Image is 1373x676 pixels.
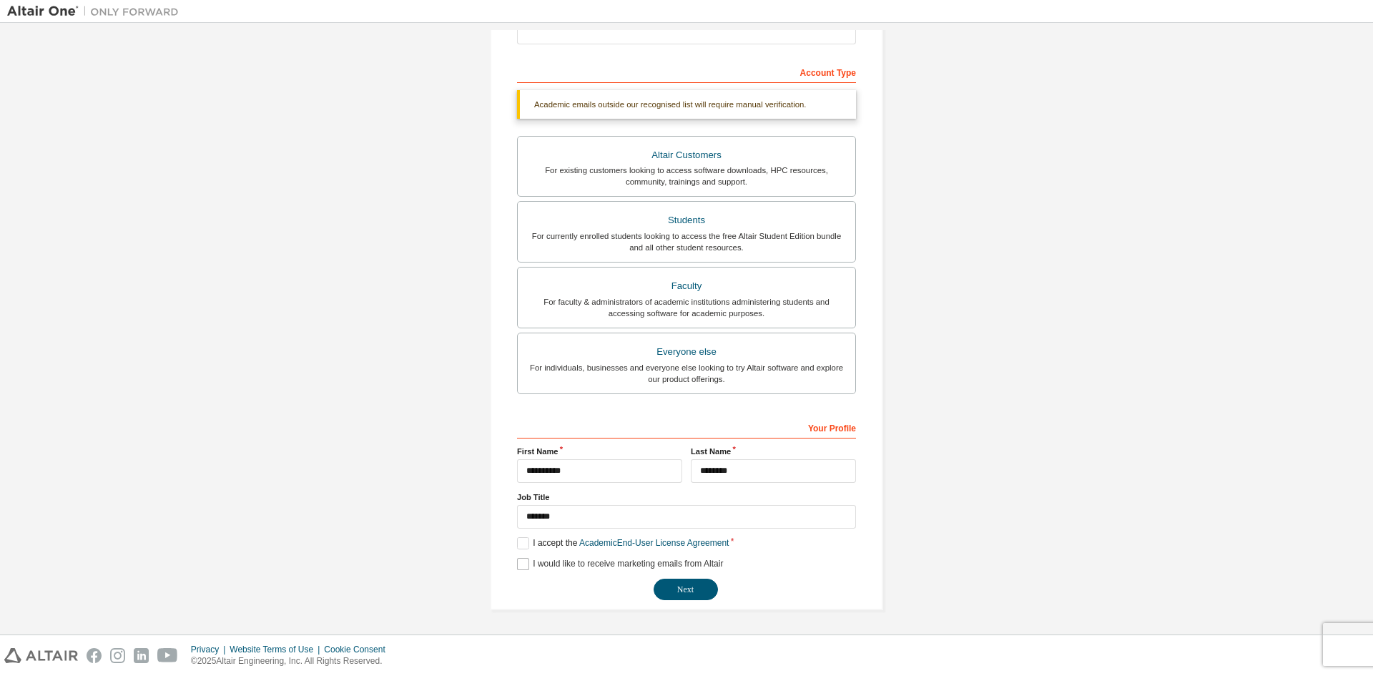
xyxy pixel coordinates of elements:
[191,644,230,655] div: Privacy
[517,416,856,439] div: Your Profile
[517,446,682,457] label: First Name
[526,296,847,319] div: For faculty & administrators of academic institutions administering students and accessing softwa...
[517,537,729,549] label: I accept the
[87,648,102,663] img: facebook.svg
[526,362,847,385] div: For individuals, businesses and everyone else looking to try Altair software and explore our prod...
[517,558,723,570] label: I would like to receive marketing emails from Altair
[526,165,847,187] div: For existing customers looking to access software downloads, HPC resources, community, trainings ...
[7,4,186,19] img: Altair One
[134,648,149,663] img: linkedin.svg
[579,538,729,548] a: Academic End-User License Agreement
[654,579,718,600] button: Next
[517,491,856,503] label: Job Title
[526,230,847,253] div: For currently enrolled students looking to access the free Altair Student Edition bundle and all ...
[230,644,324,655] div: Website Terms of Use
[517,60,856,83] div: Account Type
[526,342,847,362] div: Everyone else
[691,446,856,457] label: Last Name
[110,648,125,663] img: instagram.svg
[324,644,393,655] div: Cookie Consent
[191,655,394,667] p: © 2025 Altair Engineering, Inc. All Rights Reserved.
[4,648,78,663] img: altair_logo.svg
[157,648,178,663] img: youtube.svg
[526,276,847,296] div: Faculty
[526,145,847,165] div: Altair Customers
[526,210,847,230] div: Students
[517,90,856,119] div: Academic emails outside our recognised list will require manual verification.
